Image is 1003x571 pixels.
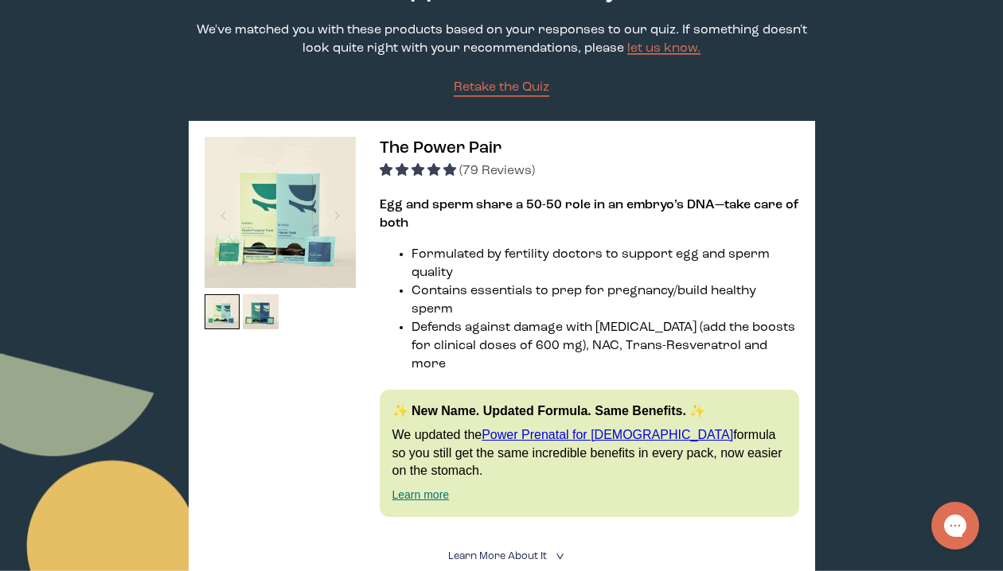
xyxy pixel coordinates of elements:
span: Retake the Quiz [454,81,549,94]
strong: Egg and sperm share a 50-50 role in an embryo’s DNA—take care of both [380,199,798,230]
a: Retake the Quiz [454,79,549,97]
i: < [551,552,566,561]
img: thumbnail image [205,137,356,288]
a: Power Prenatal for [DEMOGRAPHIC_DATA] [482,428,733,441]
a: Learn more [392,488,450,501]
summary: Learn More About it < [448,549,555,564]
p: We've matched you with these products based on your responses to our quiz. If something doesn't l... [189,21,815,58]
span: Learn More About it [448,551,547,561]
li: Formulated by fertility doctors to support egg and sperm quality [412,246,799,282]
img: thumbnail image [205,294,240,330]
img: thumbnail image [243,294,279,330]
iframe: Gorgias live chat messenger [923,496,987,555]
span: The Power Pair [380,140,501,157]
li: Defends against damage with [MEDICAL_DATA] (add the boosts for clinical doses of 600 mg), NAC, Tr... [412,319,799,374]
p: We updated the formula so you still get the same incredible benefits in every pack, now easier on... [392,426,786,480]
strong: ✨ New Name. Updated Formula. Same Benefits. ✨ [392,404,706,418]
span: 4.92 stars [380,165,459,177]
span: (79 Reviews) [459,165,535,177]
li: Contains essentials to prep for pregnancy/build healthy sperm [412,282,799,319]
a: let us know. [627,42,701,55]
